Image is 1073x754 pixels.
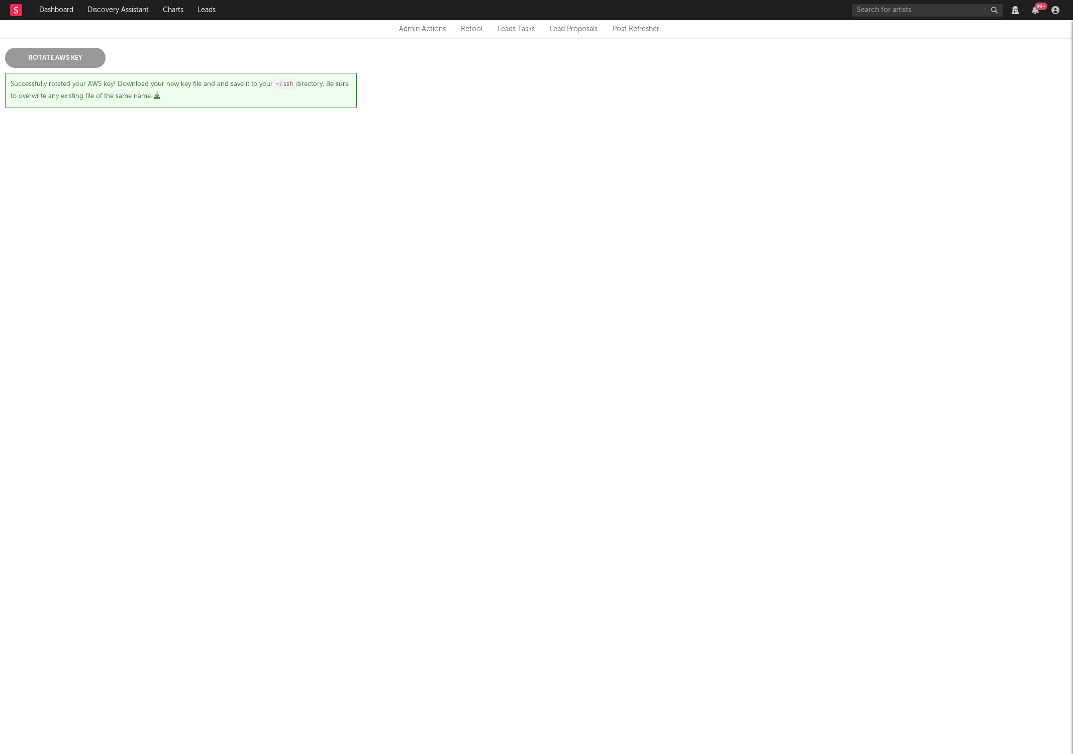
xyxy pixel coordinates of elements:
button: Rotate AWS Key [5,48,106,68]
div: Successfully rotated your AWS key! Download your new key file and and save it to your directory. ... [5,73,357,108]
button: 99+ [1032,6,1039,14]
a: Retool [461,23,482,35]
input: Search for artists [852,4,1003,17]
div: Admin Actions [399,23,446,35]
a: Leads Tasks [498,23,535,35]
a: Post Refresher [613,23,659,35]
a: Lead Proposals [550,23,598,35]
div: 99 + [1035,3,1047,10]
div: ~/.ssh [274,79,295,89]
